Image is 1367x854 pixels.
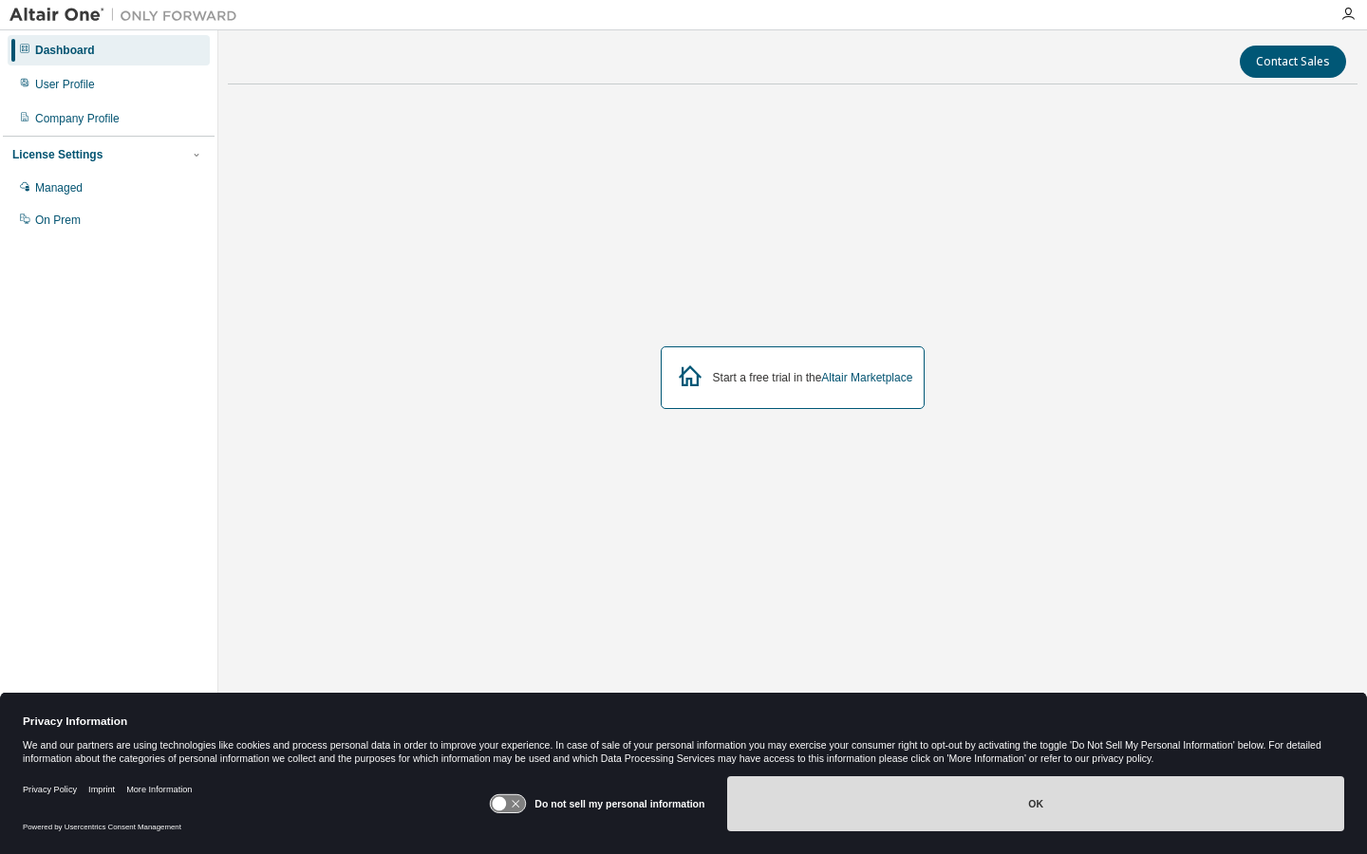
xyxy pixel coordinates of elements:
[35,213,81,228] div: On Prem
[35,43,95,58] div: Dashboard
[35,111,120,126] div: Company Profile
[1240,46,1346,78] button: Contact Sales
[713,370,913,385] div: Start a free trial in the
[35,77,95,92] div: User Profile
[35,180,83,195] div: Managed
[12,147,103,162] div: License Settings
[9,6,247,25] img: Altair One
[821,371,912,384] a: Altair Marketplace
